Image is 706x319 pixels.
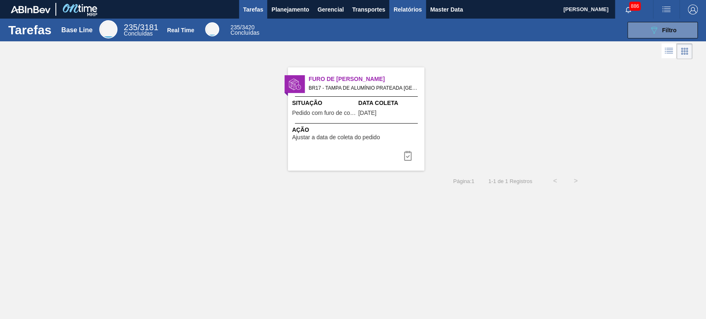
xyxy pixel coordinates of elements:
[565,171,586,191] button: >
[661,5,671,14] img: userActions
[487,178,532,184] span: 1 - 1 de 1 Registros
[124,23,158,32] span: / 3181
[661,43,677,59] div: Visão em Lista
[627,22,698,38] button: Filtro
[230,24,254,31] span: / 3420
[292,99,356,107] span: Situação
[309,75,424,83] span: Furo de Coleta
[403,151,413,161] img: icon-task complete
[292,134,380,140] span: Ajustar a data de coleta do pedido
[358,110,376,116] span: 10/09/2025
[61,26,93,34] div: Base Line
[230,29,259,36] span: Concluídas
[292,126,422,134] span: Ação
[615,4,641,15] button: Notificações
[124,24,158,36] div: Base Line
[167,27,194,33] div: Real Time
[545,171,565,191] button: <
[398,148,418,164] button: icon-task complete
[271,5,309,14] span: Planejamento
[398,148,418,164] div: Completar tarefa: 30028795
[358,99,422,107] span: Data Coleta
[230,25,259,36] div: Real Time
[289,78,301,90] img: status
[453,178,474,184] span: Página : 1
[688,5,698,14] img: Logout
[677,43,692,59] div: Visão em Cards
[629,2,641,11] span: 886
[662,27,677,33] span: Filtro
[318,5,344,14] span: Gerencial
[124,30,153,37] span: Concluídas
[99,20,117,38] div: Base Line
[352,5,385,14] span: Transportes
[230,24,240,31] span: 235
[11,6,50,13] img: TNhmsLtSVTkK8tSr43FrP2fwEKptu5GPRR3wAAAABJRU5ErkJggg==
[430,5,463,14] span: Master Data
[292,110,356,116] span: Pedido com furo de coleta
[124,23,137,32] span: 235
[243,5,263,14] span: Tarefas
[8,25,52,35] h1: Tarefas
[393,5,421,14] span: Relatórios
[309,83,418,93] span: BR17 - TAMPA DE ALUMÍNIO PRATEADA MINAS Pedido - 2008995
[205,22,219,36] div: Real Time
